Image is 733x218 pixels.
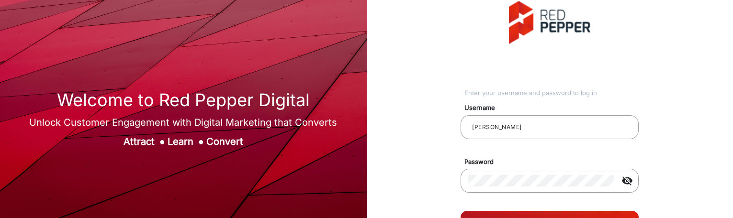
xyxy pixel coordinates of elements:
mat-label: Username [457,103,650,113]
img: vmg-logo [509,1,590,44]
span: ● [159,136,165,147]
div: Enter your username and password to log in [464,88,639,98]
mat-icon: visibility_off [616,175,639,186]
div: Unlock Customer Engagement with Digital Marketing that Converts [29,115,337,130]
mat-label: Password [457,157,650,167]
div: Attract Learn Convert [29,134,337,149]
input: Your username [468,121,631,133]
h1: Welcome to Red Pepper Digital [29,90,337,110]
span: ● [198,136,204,147]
